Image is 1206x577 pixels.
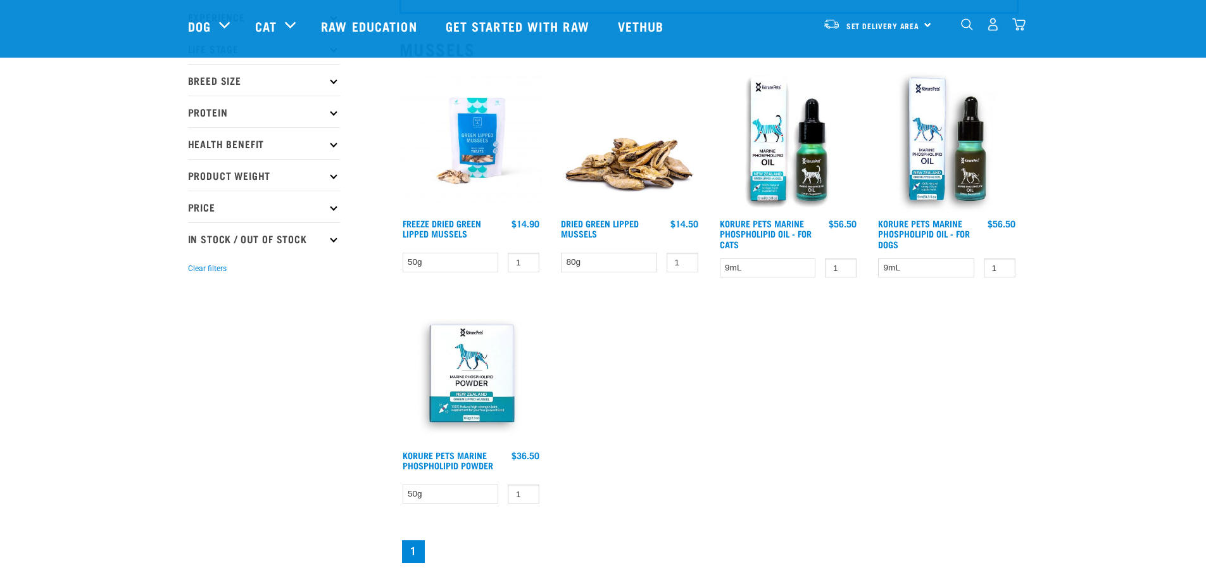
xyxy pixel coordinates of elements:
[433,1,605,51] a: Get started with Raw
[875,69,1019,213] img: OI Lfront 1024x1024
[558,69,701,213] img: 1306 Freeze Dried Mussels 01
[188,16,211,35] a: Dog
[403,453,493,467] a: Korure Pets Marine Phospholipid Powder
[670,219,698,229] div: $14.50
[188,96,340,127] p: Protein
[508,253,539,272] input: 1
[823,18,840,30] img: van-moving.png
[403,221,481,236] a: Freeze Dried Green Lipped Mussels
[188,222,340,254] p: In Stock / Out Of Stock
[188,191,340,222] p: Price
[399,69,543,213] img: RE Product Shoot 2023 Nov8551
[402,540,425,563] a: Page 1
[188,159,340,191] p: Product Weight
[984,258,1015,278] input: 1
[717,69,860,213] img: Cat MP Oilsmaller 1024x1024
[508,485,539,504] input: 1
[878,221,970,246] a: Korure Pets Marine Phospholipid Oil - for Dogs
[1012,18,1026,31] img: home-icon@2x.png
[308,1,432,51] a: Raw Education
[255,16,277,35] a: Cat
[988,219,1015,229] div: $56.50
[399,538,1019,566] nav: pagination
[561,221,639,236] a: Dried Green Lipped Mussels
[399,300,543,444] img: POWDER01 65ae0065 919d 4332 9357 5d1113de9ef1 1024x1024
[829,219,857,229] div: $56.50
[188,263,227,274] button: Clear filters
[986,18,1000,31] img: user.png
[825,258,857,278] input: 1
[961,18,973,30] img: home-icon-1@2x.png
[512,219,539,229] div: $14.90
[188,127,340,159] p: Health Benefit
[188,64,340,96] p: Breed Size
[846,23,920,28] span: Set Delivery Area
[605,1,680,51] a: Vethub
[667,253,698,272] input: 1
[512,450,539,460] div: $36.50
[720,221,812,246] a: Korure Pets Marine Phospholipid Oil - for Cats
